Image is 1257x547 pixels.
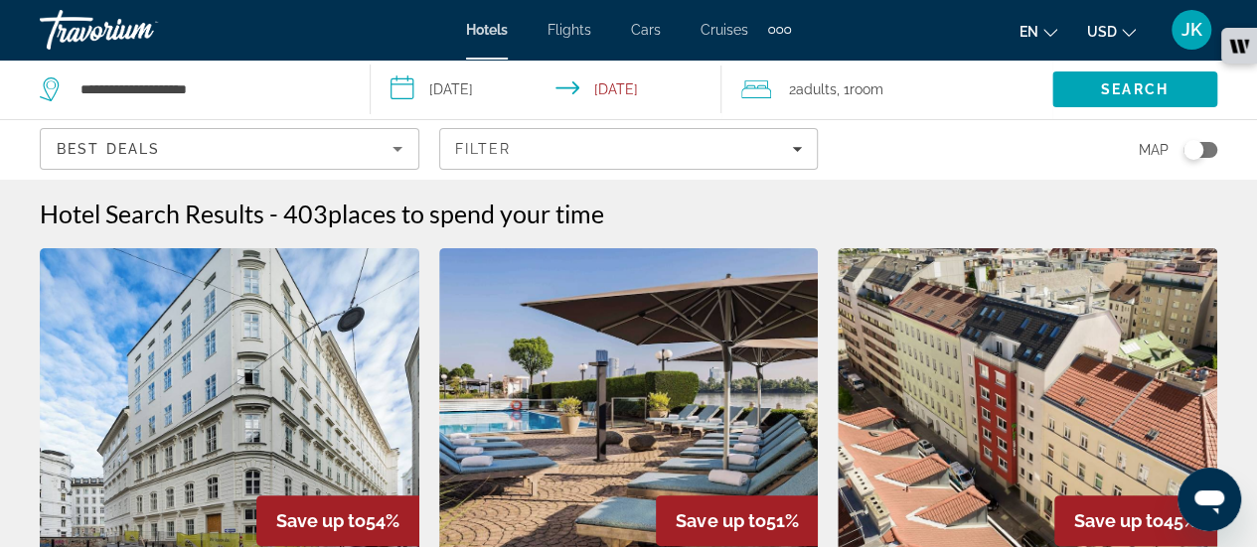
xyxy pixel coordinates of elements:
[439,128,819,170] button: Filters
[1087,24,1117,40] span: USD
[1178,468,1241,531] iframe: Button to launch messaging window
[796,81,837,97] span: Adults
[768,14,791,46] button: Extra navigation items
[40,199,264,228] h1: Hotel Search Results
[1020,24,1038,40] span: en
[328,199,604,228] span: places to spend your time
[40,4,238,56] a: Travorium
[79,74,340,104] input: Search hotel destination
[548,22,591,38] a: Flights
[789,75,837,103] span: 2
[1020,17,1057,46] button: Change language
[676,510,765,531] span: Save up to
[1101,81,1169,97] span: Search
[57,137,402,161] mat-select: Sort by
[256,495,419,546] div: 54%
[631,22,661,38] a: Cars
[1169,141,1217,159] button: Toggle map
[57,141,160,157] span: Best Deals
[701,22,748,38] a: Cruises
[850,81,883,97] span: Room
[455,141,512,157] span: Filter
[283,199,604,228] h2: 403
[371,60,721,119] button: Select check in and out date
[466,22,508,38] a: Hotels
[1139,136,1169,164] span: Map
[1052,71,1217,107] button: Search
[721,60,1052,119] button: Travelers: 2 adults, 0 children
[656,495,818,546] div: 51%
[276,510,366,531] span: Save up to
[1087,17,1136,46] button: Change currency
[1166,9,1217,51] button: User Menu
[1054,495,1217,546] div: 45%
[837,75,883,103] span: , 1
[269,199,278,228] span: -
[1074,510,1164,531] span: Save up to
[1181,20,1202,40] span: JK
